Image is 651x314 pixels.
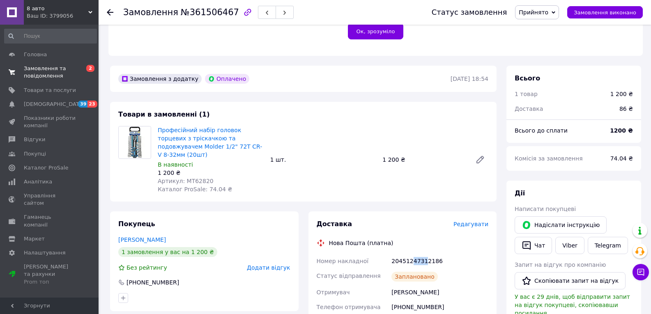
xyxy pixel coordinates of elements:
[118,110,210,118] span: Товари в замовленні (1)
[123,7,178,17] span: Замовлення
[574,9,636,16] span: Замовлення виконано
[267,154,380,165] div: 1 шт.
[118,74,202,84] div: Замовлення з додатку
[453,221,488,227] span: Редагувати
[24,249,66,257] span: Налаштування
[515,237,552,254] button: Чат
[119,126,151,158] img: Професійний набір головок торцевих з тріскачкою та подовжувачем Molder 1/2" 72Т CR-V 8-32мм (20шт)
[610,90,633,98] div: 1 200 ₴
[515,261,606,268] span: Запит на відгук про компанію
[515,206,576,212] span: Написати покупцеві
[379,154,469,165] div: 1 200 ₴
[86,65,94,72] span: 2
[515,105,543,112] span: Доставка
[317,304,381,310] span: Телефон отримувача
[118,220,155,228] span: Покупець
[24,87,76,94] span: Товари та послуги
[515,127,568,134] span: Всього до сплати
[317,273,381,279] span: Статус відправлення
[181,7,239,17] span: №361506467
[391,272,438,282] div: Заплановано
[317,289,350,296] span: Отримувач
[390,285,490,300] div: [PERSON_NAME]
[555,237,584,254] a: Viber
[327,239,396,247] div: Нова Пошта (платна)
[24,164,68,172] span: Каталог ProSale
[27,5,88,12] span: 8 авто
[126,278,180,286] div: [PHONE_NUMBER]
[610,155,633,162] span: 74.04 ₴
[24,278,76,286] div: Prom топ
[24,101,85,108] span: [DEMOGRAPHIC_DATA]
[348,23,404,39] button: Ок, зрозуміло
[118,247,217,257] div: 1 замовлення у вас на 1 200 ₴
[24,213,76,228] span: Гаманець компанії
[158,169,264,177] div: 1 200 ₴
[472,151,488,168] a: Редагувати
[24,65,76,80] span: Замовлення та повідомлення
[24,178,52,186] span: Аналітика
[610,127,633,134] b: 1200 ₴
[158,178,214,184] span: Артикул: MT62820
[158,161,193,168] span: В наявності
[515,272,626,289] button: Скопіювати запит на відгук
[24,192,76,207] span: Управління сайтом
[158,186,232,193] span: Каталог ProSale: 74.04 ₴
[87,101,97,108] span: 23
[24,115,76,129] span: Показники роботи компанії
[107,8,113,16] div: Повернутися назад
[515,155,583,162] span: Комісія за замовлення
[158,127,262,158] a: Професійний набір головок торцевих з тріскачкою та подовжувачем Molder 1/2" 72Т CR-V 8-32мм (20шт)
[432,8,507,16] div: Статус замовлення
[614,100,638,118] div: 86 ₴
[357,28,395,34] span: Ок, зрозуміло
[567,6,643,18] button: Замовлення виконано
[515,91,538,97] span: 1 товар
[515,216,607,234] button: Надіслати інструкцію
[205,74,249,84] div: Оплачено
[633,264,649,280] button: Чат з покупцем
[247,264,290,271] span: Додати відгук
[515,74,540,82] span: Всього
[27,12,99,20] div: Ваш ID: 3799056
[24,263,76,286] span: [PERSON_NAME] та рахунки
[24,51,47,58] span: Головна
[24,235,45,243] span: Маркет
[317,258,369,264] span: Номер накладної
[4,29,97,44] input: Пошук
[588,237,628,254] a: Telegram
[451,76,488,82] time: [DATE] 18:54
[78,101,87,108] span: 39
[127,264,167,271] span: Без рейтингу
[390,254,490,268] div: 20451247312186
[317,220,352,228] span: Доставка
[515,189,525,197] span: Дії
[118,236,166,243] a: [PERSON_NAME]
[24,136,45,143] span: Відгуки
[519,9,548,16] span: Прийнято
[24,150,46,158] span: Покупці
